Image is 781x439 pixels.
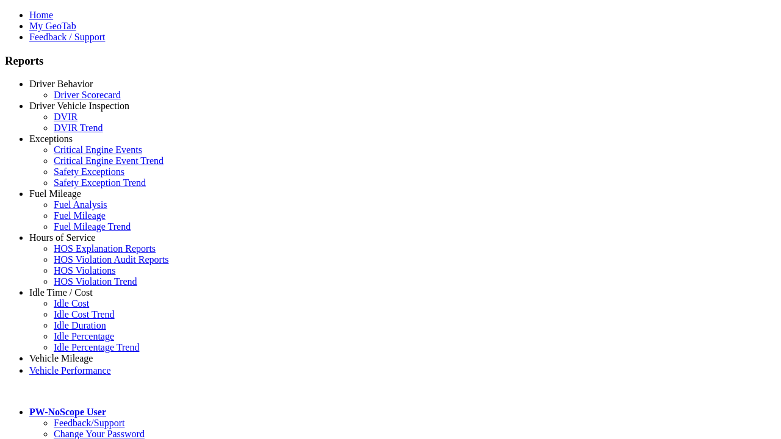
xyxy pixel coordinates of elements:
[29,79,93,89] a: Driver Behavior
[54,276,137,287] a: HOS Violation Trend
[29,101,129,111] a: Driver Vehicle Inspection
[54,331,114,341] a: Idle Percentage
[54,309,115,319] a: Idle Cost Trend
[29,32,105,42] a: Feedback / Support
[54,177,146,188] a: Safety Exception Trend
[54,155,164,166] a: Critical Engine Event Trend
[29,21,76,31] a: My GeoTab
[54,112,77,122] a: DVIR
[29,287,93,298] a: Idle Time / Cost
[54,429,145,439] a: Change Your Password
[29,10,53,20] a: Home
[54,221,131,232] a: Fuel Mileage Trend
[54,123,103,133] a: DVIR Trend
[54,418,124,428] a: Feedback/Support
[29,134,73,144] a: Exceptions
[29,188,81,199] a: Fuel Mileage
[54,166,124,177] a: Safety Exceptions
[29,232,95,243] a: Hours of Service
[5,54,776,68] h3: Reports
[29,407,106,417] a: PW-NoScope User
[54,145,142,155] a: Critical Engine Events
[54,265,115,276] a: HOS Violations
[29,353,93,363] a: Vehicle Mileage
[54,90,121,100] a: Driver Scorecard
[54,243,156,254] a: HOS Explanation Reports
[54,320,106,330] a: Idle Duration
[29,365,111,376] a: Vehicle Performance
[54,298,89,309] a: Idle Cost
[54,342,139,352] a: Idle Percentage Trend
[54,364,117,374] a: Vehicle Mileage
[54,254,169,265] a: HOS Violation Audit Reports
[54,210,106,221] a: Fuel Mileage
[54,199,107,210] a: Fuel Analysis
